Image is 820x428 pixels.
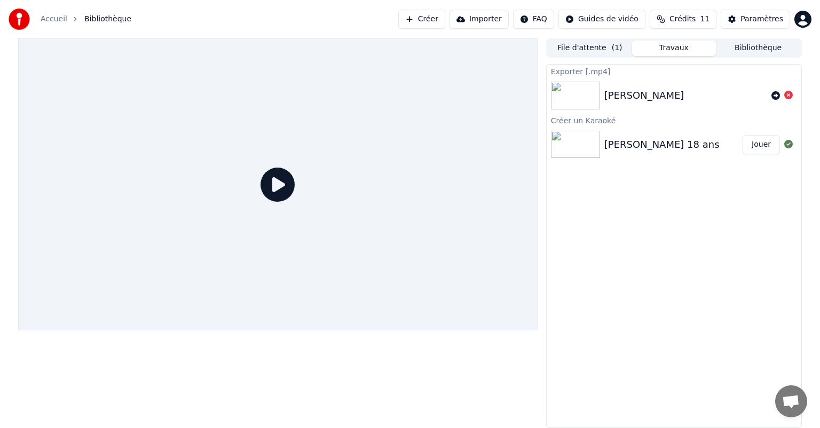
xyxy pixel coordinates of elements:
[547,114,801,126] div: Créer un Karaoké
[775,385,807,417] div: Ouvrir le chat
[41,14,131,25] nav: breadcrumb
[450,10,509,29] button: Importer
[743,135,780,154] button: Jouer
[513,10,554,29] button: FAQ
[548,41,632,56] button: File d'attente
[700,14,709,25] span: 11
[558,10,645,29] button: Guides de vidéo
[84,14,131,25] span: Bibliothèque
[632,41,716,56] button: Travaux
[41,14,67,25] a: Accueil
[740,14,783,25] div: Paramètres
[604,88,684,103] div: [PERSON_NAME]
[604,137,720,152] div: [PERSON_NAME] 18 ans
[612,43,622,53] span: ( 1 )
[547,65,801,77] div: Exporter [.mp4]
[716,41,800,56] button: Bibliothèque
[9,9,30,30] img: youka
[721,10,790,29] button: Paramètres
[398,10,445,29] button: Créer
[669,14,696,25] span: Crédits
[650,10,716,29] button: Crédits11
